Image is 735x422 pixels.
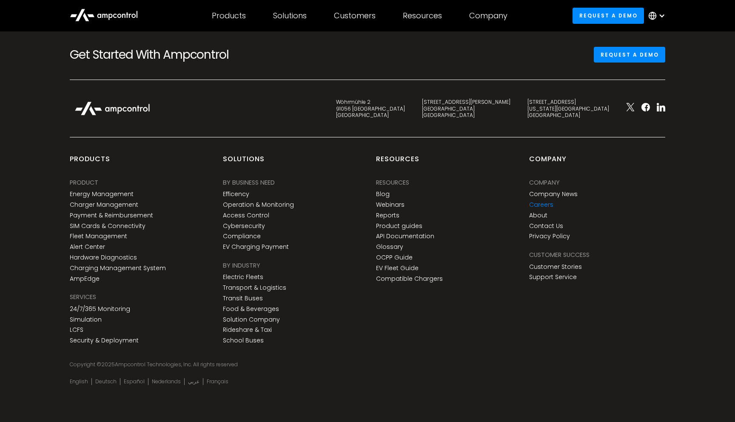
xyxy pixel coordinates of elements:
[124,378,145,385] a: Español
[188,378,199,385] a: عربي
[376,222,422,230] a: Product guides
[70,48,257,62] h2: Get Started With Ampcontrol
[469,11,507,20] div: Company
[573,8,644,23] a: Request a demo
[223,326,272,334] a: Rideshare & Taxi
[403,11,442,20] div: Resources
[212,11,246,20] div: Products
[376,212,399,219] a: Reports
[223,222,265,230] a: Cybersecurity
[223,284,286,291] a: Transport & Logistics
[376,178,409,187] div: Resources
[70,337,139,344] a: Security & Deployment
[152,378,181,385] a: Nederlands
[529,191,578,198] a: Company News
[376,275,443,282] a: Compatible Chargers
[101,361,115,368] span: 2025
[223,305,279,313] a: Food & Beverages
[529,201,553,208] a: Careers
[70,292,96,302] div: SERVICES
[223,261,260,270] div: BY INDUSTRY
[70,361,665,368] div: Copyright © Ampcontrol Technologies, Inc. All rights reserved
[70,212,153,219] a: Payment & Reimbursement
[273,11,307,20] div: Solutions
[376,243,403,251] a: Glossary
[376,254,413,261] a: OCPP Guide
[529,274,577,281] a: Support Service
[422,99,510,119] div: [STREET_ADDRESS][PERSON_NAME] [GEOGRAPHIC_DATA] [GEOGRAPHIC_DATA]
[376,201,405,208] a: Webinars
[376,265,419,272] a: EV Fleet Guide
[529,154,567,171] div: Company
[70,222,145,230] a: SIM Cards & Connectivity
[223,154,265,171] div: Solutions
[376,154,419,171] div: Resources
[223,337,264,344] a: School Buses
[70,265,166,272] a: Charging Management System
[223,274,263,281] a: Electric Fleets
[223,201,294,208] a: Operation & Monitoring
[95,378,117,385] a: Deutsch
[223,191,249,198] a: Efficency
[70,275,100,282] a: AmpEdge
[376,191,390,198] a: Blog
[70,154,110,171] div: products
[70,191,134,198] a: Energy Management
[223,295,263,302] a: Transit Buses
[529,233,570,240] a: Privacy Policy
[70,305,130,313] a: 24/7/365 Monitoring
[223,316,280,323] a: Solution Company
[529,263,582,271] a: Customer Stories
[529,222,563,230] a: Contact Us
[70,326,83,334] a: LCFS
[70,201,138,208] a: Charger Management
[207,378,228,385] a: Français
[70,243,105,251] a: Alert Center
[334,11,376,20] div: Customers
[70,178,98,187] div: PRODUCT
[223,212,269,219] a: Access Control
[336,99,405,119] div: Wöhrmühle 2 91056 [GEOGRAPHIC_DATA] [GEOGRAPHIC_DATA]
[223,243,289,251] a: EV Charging Payment
[70,254,137,261] a: Hardware Diagnostics
[594,47,665,63] a: Request a demo
[529,212,547,219] a: About
[529,250,590,259] div: Customer success
[376,233,434,240] a: API Documentation
[70,233,127,240] a: Fleet Management
[70,378,88,385] a: English
[70,316,102,323] a: Simulation
[70,97,155,120] img: Ampcontrol Logo
[527,99,609,119] div: [STREET_ADDRESS] [US_STATE][GEOGRAPHIC_DATA] [GEOGRAPHIC_DATA]
[223,178,275,187] div: BY BUSINESS NEED
[223,233,261,240] a: Compliance
[529,178,560,187] div: Company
